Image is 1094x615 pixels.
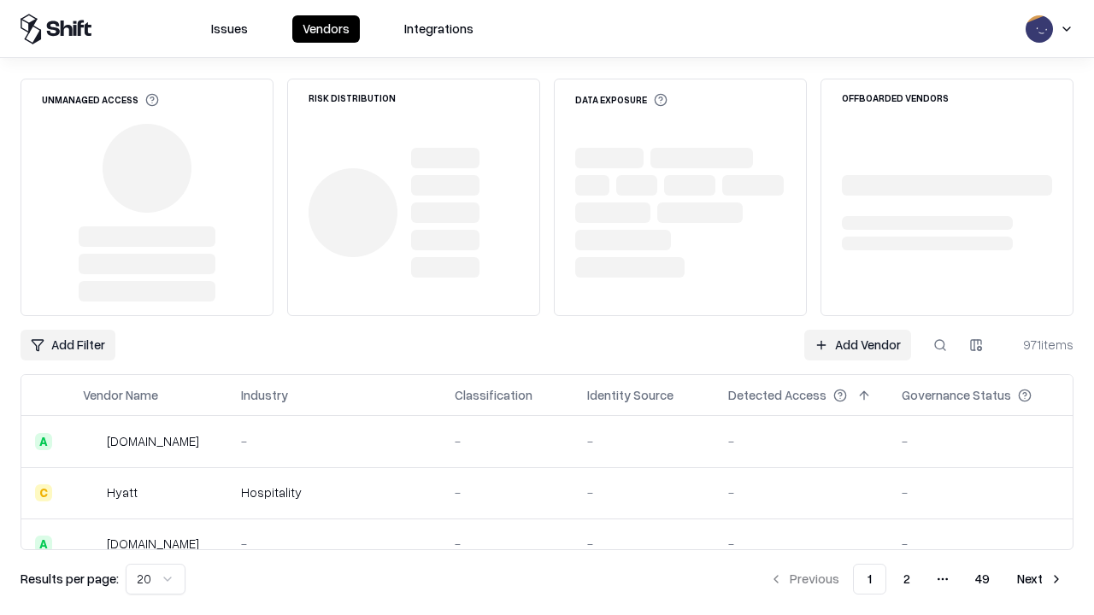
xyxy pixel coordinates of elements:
div: Industry [241,386,288,404]
div: - [902,432,1059,450]
div: - [455,483,560,501]
div: - [728,483,874,501]
div: - [241,535,427,553]
div: - [587,483,701,501]
button: Vendors [292,15,360,43]
button: 49 [962,564,1003,594]
div: - [587,432,701,450]
div: Hyatt [107,483,138,501]
div: Vendor Name [83,386,158,404]
div: [DOMAIN_NAME] [107,535,199,553]
img: intrado.com [83,433,100,450]
img: primesec.co.il [83,536,100,553]
div: [DOMAIN_NAME] [107,432,199,450]
div: Detected Access [728,386,826,404]
div: C [35,484,52,501]
div: Governance Status [902,386,1011,404]
button: Integrations [394,15,484,43]
div: - [241,432,427,450]
a: Add Vendor [804,330,911,360]
div: - [902,483,1059,501]
div: Risk Distribution [309,93,396,102]
div: 971 items [1005,336,1073,354]
button: Add Filter [21,330,115,360]
nav: pagination [759,564,1073,594]
div: - [728,432,874,450]
div: - [728,535,874,553]
img: Hyatt [83,484,100,501]
div: Offboarded Vendors [842,93,949,102]
div: Hospitality [241,483,427,501]
div: Unmanaged Access [42,93,159,107]
div: - [587,535,701,553]
button: Issues [201,15,258,43]
button: Next [1007,564,1073,594]
button: 1 [853,564,886,594]
div: - [455,432,560,450]
div: Classification [455,386,532,404]
div: A [35,433,52,450]
button: 2 [890,564,924,594]
p: Results per page: [21,570,119,588]
div: Data Exposure [575,93,668,107]
div: A [35,536,52,553]
div: - [902,535,1059,553]
div: Identity Source [587,386,673,404]
div: - [455,535,560,553]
